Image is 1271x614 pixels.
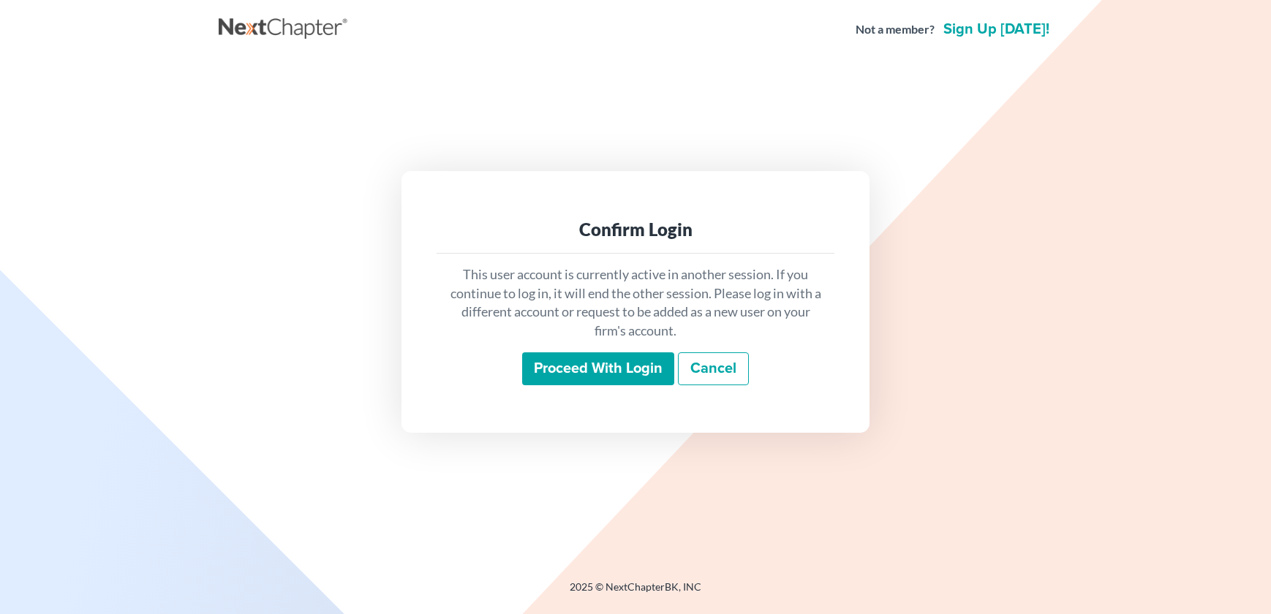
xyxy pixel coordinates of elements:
[448,218,823,241] div: Confirm Login
[448,265,823,341] p: This user account is currently active in another session. If you continue to log in, it will end ...
[940,22,1052,37] a: Sign up [DATE]!
[678,352,749,386] a: Cancel
[856,21,935,38] strong: Not a member?
[522,352,674,386] input: Proceed with login
[219,580,1052,606] div: 2025 © NextChapterBK, INC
